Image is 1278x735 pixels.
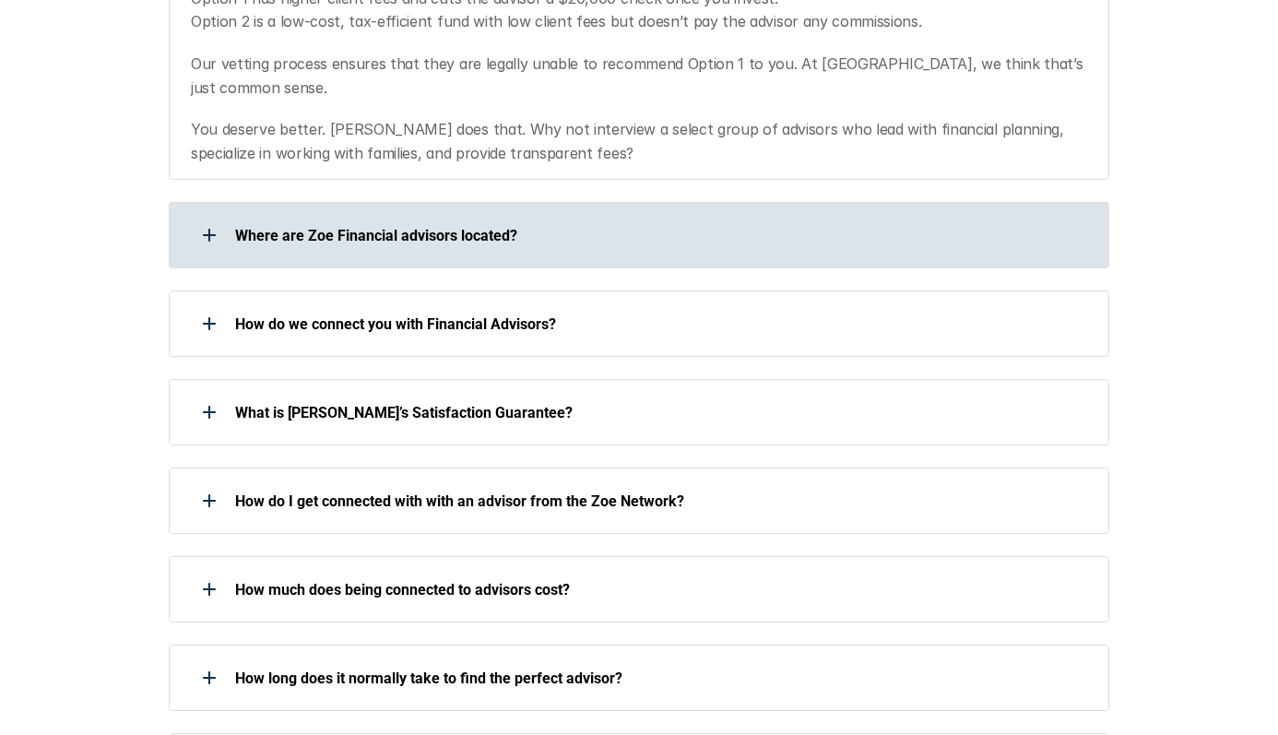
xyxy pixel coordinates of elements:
[235,581,1085,599] p: How much does being connected to advisors cost?
[235,670,1085,687] p: How long does it normally take to find the perfect advisor?
[191,118,1086,165] p: You deserve better. [PERSON_NAME] does that. Why not interview a select group of advisors who lea...
[235,227,1085,244] p: Where are Zoe Financial advisors located?
[191,53,1086,100] p: Our vetting process ensures that they are legally unable to recommend Option 1 to you. At [GEOGRA...
[235,315,1085,333] p: How do we connect you with Financial Advisors?
[235,492,1085,510] p: How do I get connected with with an advisor from the Zoe Network?
[235,404,1085,421] p: What is [PERSON_NAME]’s Satisfaction Guarantee?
